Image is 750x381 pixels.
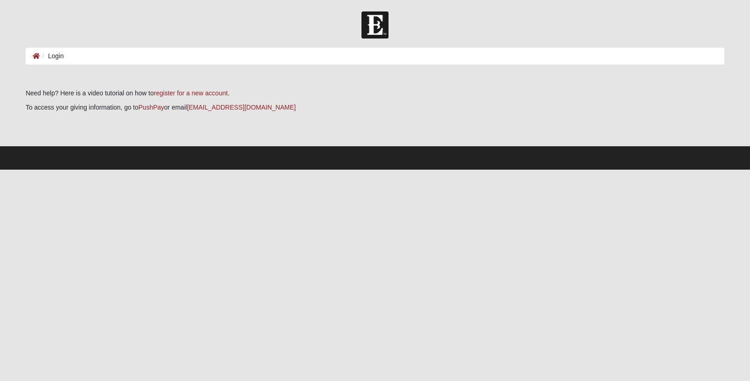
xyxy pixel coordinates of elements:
[139,104,164,111] a: PushPay
[26,103,724,112] p: To access your giving information, go to or email
[26,88,724,98] p: Need help? Here is a video tutorial on how to .
[361,11,389,39] img: Church of Eleven22 Logo
[187,104,296,111] a: [EMAIL_ADDRESS][DOMAIN_NAME]
[154,89,228,97] a: register for a new account
[40,51,64,61] li: Login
